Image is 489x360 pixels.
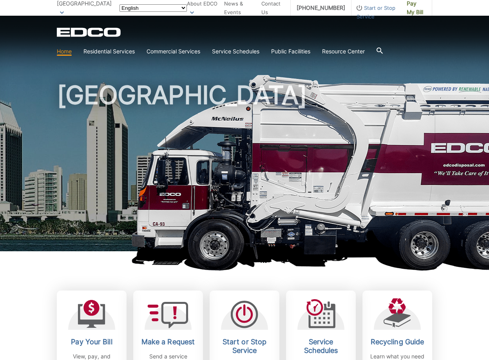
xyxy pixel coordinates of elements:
h2: Pay Your Bill [63,338,121,346]
a: Home [57,47,72,56]
a: EDCD logo. Return to the homepage. [57,27,122,37]
select: Select a language [120,4,187,12]
h1: [GEOGRAPHIC_DATA] [57,82,432,255]
a: Public Facilities [271,47,310,56]
a: Residential Services [83,47,135,56]
a: Commercial Services [147,47,200,56]
h2: Recycling Guide [368,338,426,346]
a: Service Schedules [212,47,259,56]
a: Resource Center [322,47,365,56]
h2: Start or Stop Service [216,338,273,355]
h2: Make a Request [139,338,197,346]
h2: Service Schedules [292,338,350,355]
